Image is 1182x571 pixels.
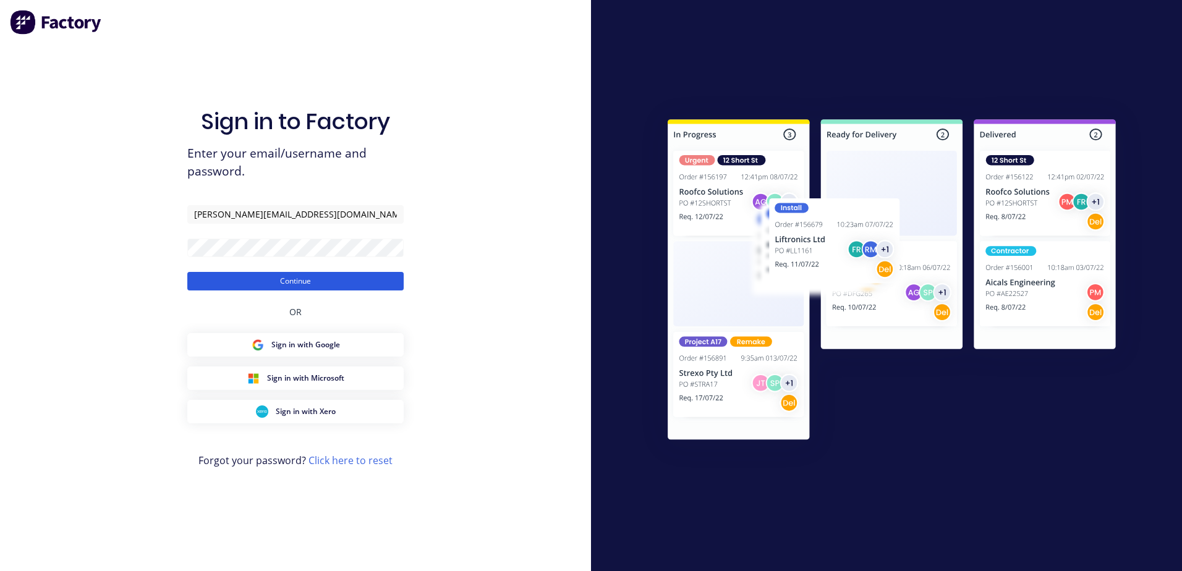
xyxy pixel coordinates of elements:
[271,339,340,350] span: Sign in with Google
[10,10,103,35] img: Factory
[276,406,336,417] span: Sign in with Xero
[289,290,302,333] div: OR
[187,400,404,423] button: Xero Sign inSign in with Xero
[187,272,404,290] button: Continue
[267,373,344,384] span: Sign in with Microsoft
[252,339,264,351] img: Google Sign in
[187,366,404,390] button: Microsoft Sign inSign in with Microsoft
[247,372,260,384] img: Microsoft Sign in
[187,333,404,357] button: Google Sign inSign in with Google
[308,454,393,467] a: Click here to reset
[201,108,390,135] h1: Sign in to Factory
[640,95,1143,469] img: Sign in
[187,205,404,224] input: Email/Username
[187,145,404,180] span: Enter your email/username and password.
[198,453,393,468] span: Forgot your password?
[256,405,268,418] img: Xero Sign in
